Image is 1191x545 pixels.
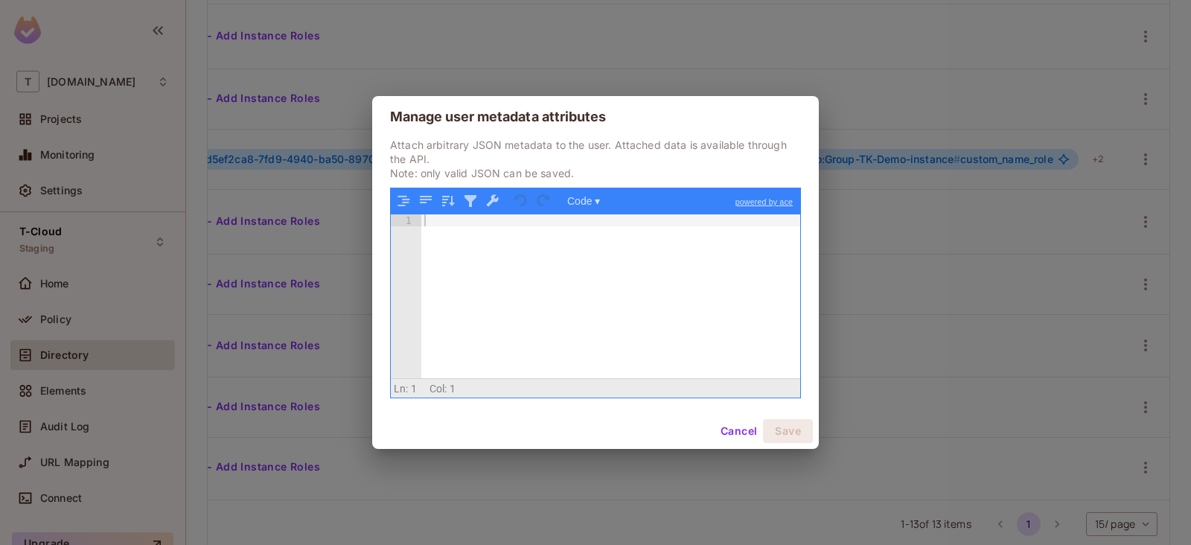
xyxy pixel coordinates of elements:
button: Code ▾ [562,191,605,211]
p: Attach arbitrary JSON metadata to the user. Attached data is available through the API. Note: onl... [390,138,801,180]
button: Filter, sort, or transform contents [461,191,480,211]
a: powered by ace [728,188,800,215]
button: Compact JSON data, remove all whitespaces (Ctrl+Shift+I) [416,191,435,211]
div: 1 [391,214,421,226]
button: Undo last action (Ctrl+Z) [511,191,531,211]
span: 1 [450,383,456,395]
span: Col: [430,383,447,395]
button: Repair JSON: fix quotes and escape characters, remove comments and JSONP notation, turn JavaScrip... [483,191,502,211]
button: Sort contents [438,191,458,211]
button: Format JSON data, with proper indentation and line feeds (Ctrl+I) [394,191,413,211]
button: Cancel [715,419,763,443]
span: Ln: [394,383,408,395]
button: Redo (Ctrl+Shift+Z) [534,191,553,211]
h2: Manage user metadata attributes [372,96,819,138]
button: Save [763,419,813,443]
span: 1 [411,383,417,395]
